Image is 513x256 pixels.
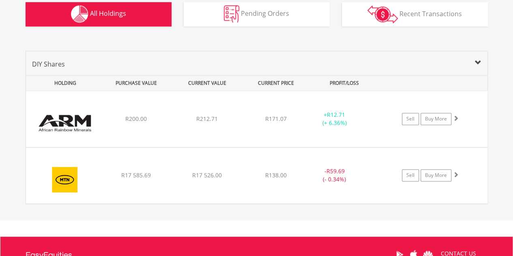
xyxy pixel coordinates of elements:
span: R138.00 [265,171,287,179]
a: Sell [402,169,419,181]
img: EQU.ZA.ARI.png [30,101,100,145]
button: All Holdings [26,2,172,26]
span: R171.07 [265,115,287,123]
div: CURRENT VALUE [173,75,242,90]
span: Recent Transactions [399,9,462,18]
img: EQU.ZA.MTN.png [30,158,100,201]
img: pending_instructions-wht.png [224,5,239,23]
a: Buy More [421,169,451,181]
img: holdings-wht.png [71,5,88,23]
span: R17 585.69 [121,171,151,179]
div: HOLDING [26,75,100,90]
span: R12.71 [327,111,345,118]
div: PURCHASE VALUE [102,75,171,90]
span: R17 526.00 [192,171,222,179]
a: Sell [402,113,419,125]
span: R200.00 [125,115,147,123]
div: PROFIT/LOSS [310,75,379,90]
button: Pending Orders [184,2,330,26]
a: Buy More [421,113,451,125]
div: - (- 0.34%) [304,167,365,183]
div: CURRENT PRICE [243,75,308,90]
span: R212.71 [196,115,218,123]
span: All Holdings [90,9,126,18]
span: R59.69 [326,167,345,175]
div: + (+ 6.36%) [304,111,365,127]
span: Pending Orders [241,9,289,18]
span: DIY Shares [32,60,65,69]
img: transactions-zar-wht.png [367,5,398,23]
button: Recent Transactions [342,2,488,26]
